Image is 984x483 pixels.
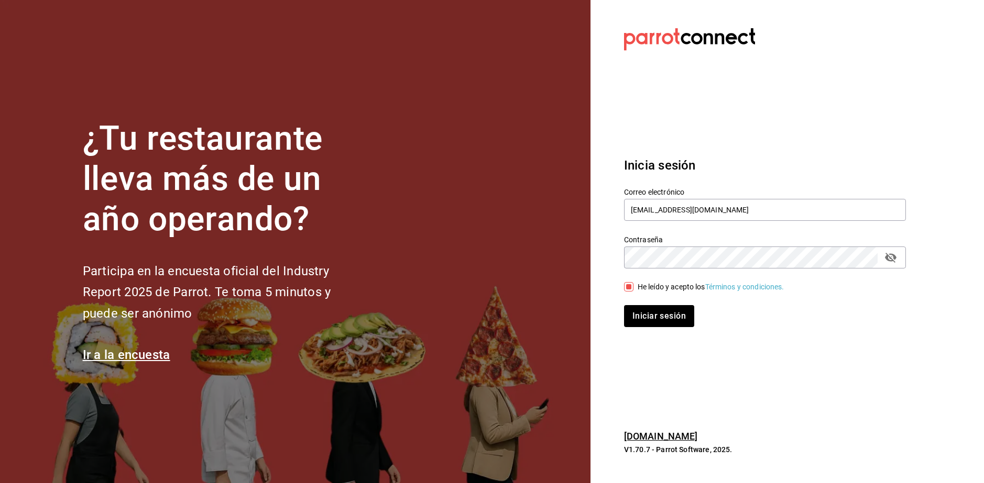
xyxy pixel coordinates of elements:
[705,283,784,291] a: Términos y condiciones.
[624,188,906,196] label: Correo electrónico
[83,261,366,324] h2: Participa en la encuesta oficial del Industry Report 2025 de Parrot. Te toma 5 minutos y puede se...
[624,305,694,327] button: Iniciar sesión
[624,156,906,175] h3: Inicia sesión
[624,431,698,442] a: [DOMAIN_NAME]
[83,119,366,239] h1: ¿Tu restaurante lleva más de un año operando?
[624,444,906,455] p: V1.70.7 - Parrot Software, 2025.
[624,199,906,221] input: Ingresa tu correo electrónico
[624,236,906,243] label: Contraseña
[638,282,784,293] div: He leído y acepto los
[882,249,900,266] button: passwordField
[83,347,170,362] a: Ir a la encuesta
